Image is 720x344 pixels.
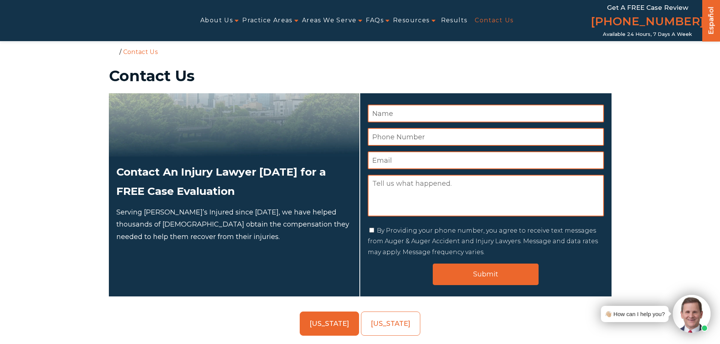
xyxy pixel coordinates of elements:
[607,4,688,11] span: Get a FREE Case Review
[366,12,384,29] a: FAQs
[393,12,430,29] a: Resources
[111,48,118,55] a: Home
[605,309,665,319] div: 👋🏼 How can I help you?
[361,312,420,336] a: [US_STATE]
[441,12,468,29] a: Results
[109,68,612,83] h1: Contact Us
[200,12,233,29] a: About Us
[433,264,539,285] input: Submit
[116,206,352,243] p: Serving [PERSON_NAME]’s Injured since [DATE], we have helped thousands of [DEMOGRAPHIC_DATA] obta...
[300,312,359,336] a: [US_STATE]
[116,162,352,201] h2: Contact An Injury Lawyer [DATE] for a FREE Case Evaluation
[5,12,123,30] img: Auger & Auger Accident and Injury Lawyers Logo
[109,93,359,157] img: Attorneys
[673,295,711,333] img: Intaker widget Avatar
[475,12,513,29] a: Contact Us
[591,13,704,31] a: [PHONE_NUMBER]
[242,12,293,29] a: Practice Areas
[302,12,357,29] a: Areas We Serve
[368,227,598,256] label: By Providing your phone number, you agree to receive text messages from Auger & Auger Accident an...
[368,128,604,146] input: Phone Number
[368,105,604,122] input: Name
[368,151,604,169] input: Email
[121,48,159,56] li: Contact Us
[603,31,692,37] span: Available 24 Hours, 7 Days a Week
